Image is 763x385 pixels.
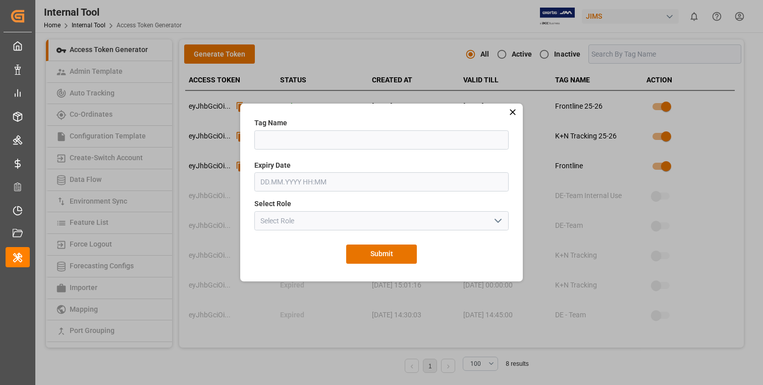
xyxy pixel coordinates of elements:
input: DD.MM.YYYY HH:MM [254,172,509,191]
label: Expiry Date [254,160,291,171]
label: Tag Name [254,118,287,128]
button: Submit [346,245,417,264]
input: Select Role [254,211,509,230]
button: open menu [490,213,505,229]
label: Select Role [254,199,291,209]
